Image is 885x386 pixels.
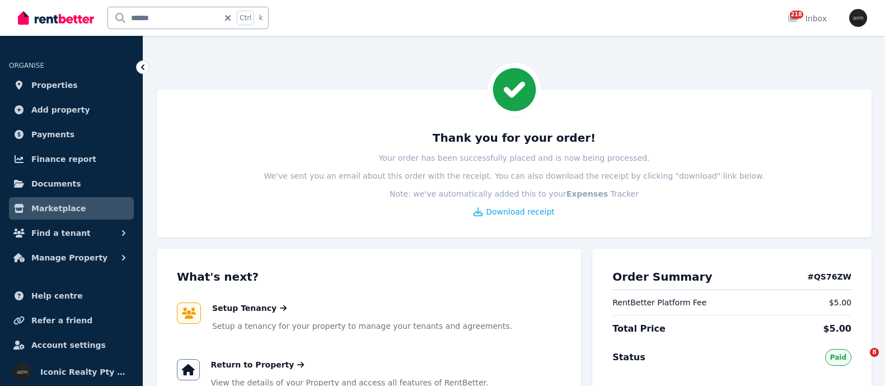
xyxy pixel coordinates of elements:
[9,123,134,146] a: Payments
[237,11,254,25] span: Ctrl
[211,359,305,370] a: Return to Property
[212,320,512,332] p: Setup a tenancy for your property to manage your tenants and agreements.
[259,13,263,22] span: k
[9,74,134,96] a: Properties
[31,78,78,92] span: Properties
[829,297,851,308] span: $5.00
[13,363,31,381] img: Iconic Realty Pty Ltd
[612,269,712,285] h2: Order Summary
[31,338,106,352] span: Account settings
[790,11,803,18] span: 218
[870,348,879,357] span: 8
[40,365,129,379] span: Iconic Realty Pty Ltd
[566,189,608,198] b: Expenses
[9,148,134,170] a: Finance report
[31,289,83,303] span: Help centre
[9,285,134,307] a: Help centre
[31,128,74,141] span: Payments
[830,353,846,362] span: Paid
[807,271,851,282] h4: # QS76ZW
[177,269,561,285] h3: What's next?
[9,222,134,244] button: Find a tenant
[211,359,294,370] span: Return to Property
[31,103,90,117] span: Add property
[31,202,86,215] span: Marketplace
[18,10,94,26] img: RentBetter
[9,62,44,69] span: ORGANISE
[31,226,91,240] span: Find a tenant
[9,334,134,356] a: Account settings
[212,303,277,314] span: Setup Tenancy
[9,197,134,220] a: Marketplace
[264,170,765,182] p: We've sent you an email about this order with the receipt. You can also download the receipt by c...
[31,314,92,327] span: Refer a friend
[212,303,287,314] a: Setup Tenancy
[612,351,645,364] span: Status
[31,152,96,166] span: Finance report
[823,322,851,336] span: $5.00
[788,13,827,24] div: Inbox
[612,297,706,308] span: RentBetter Platform Fee
[31,251,107,264] span: Manage Property
[847,348,874,375] iframe: Intercom live chat
[612,322,666,336] span: Total Price
[379,152,650,164] p: Your order has been successfully placed and is now being processed.
[849,9,867,27] img: Iconic Realty Pty Ltd
[9,99,134,121] a: Add property
[9,173,134,195] a: Documents
[390,188,639,199] p: Note: we've automatically added this to your Tracker
[9,309,134,332] a: Refer a friend
[486,206,555,217] span: Download receipt
[433,130,596,146] h3: Thank you for your order!
[31,177,81,190] span: Documents
[9,247,134,269] button: Manage Property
